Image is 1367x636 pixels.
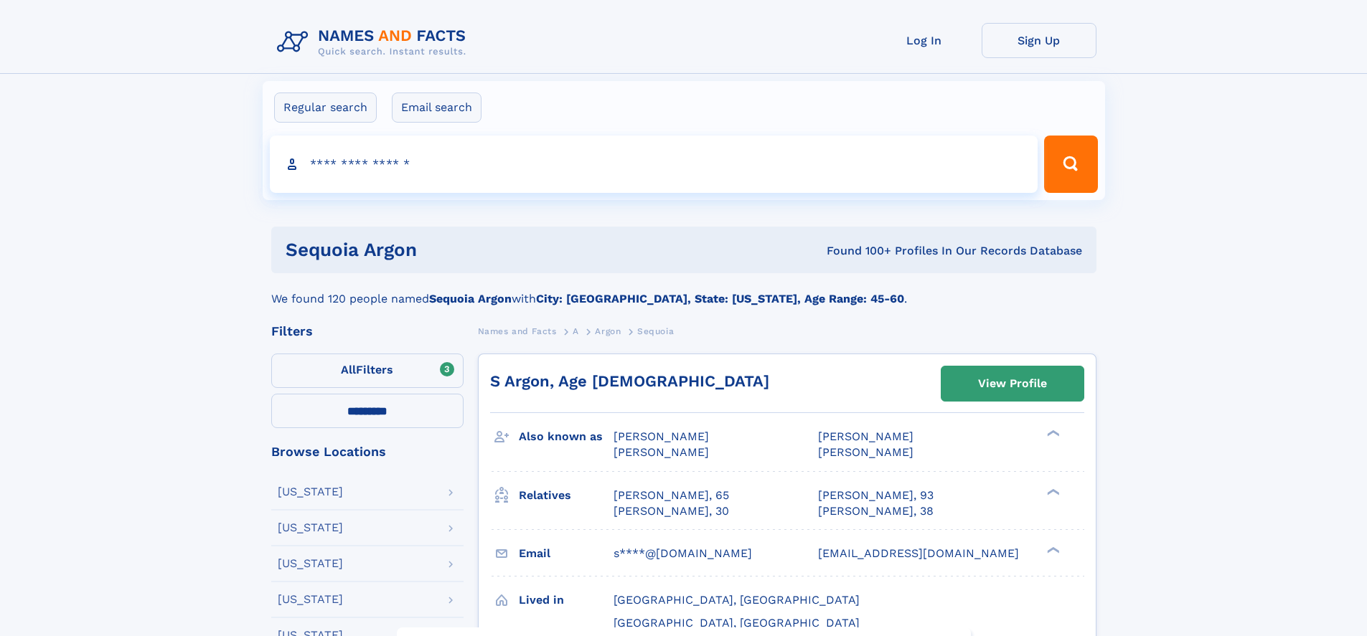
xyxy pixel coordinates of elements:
[818,546,1019,560] span: [EMAIL_ADDRESS][DOMAIN_NAME]
[519,483,614,508] h3: Relatives
[341,363,356,376] span: All
[519,541,614,566] h3: Email
[519,588,614,612] h3: Lived in
[867,23,982,58] a: Log In
[614,593,860,607] span: [GEOGRAPHIC_DATA], [GEOGRAPHIC_DATA]
[271,325,464,338] div: Filters
[278,486,343,498] div: [US_STATE]
[286,241,622,259] h1: sequoia argon
[271,445,464,458] div: Browse Locations
[278,594,343,605] div: [US_STATE]
[519,424,614,449] h3: Also known as
[595,322,621,340] a: Argon
[614,616,860,630] span: [GEOGRAPHIC_DATA], [GEOGRAPHIC_DATA]
[621,243,1082,259] div: Found 100+ Profiles In Our Records Database
[478,322,557,340] a: Names and Facts
[637,326,674,336] span: Sequoia
[274,92,377,123] label: Regular search
[270,136,1038,193] input: search input
[595,326,621,336] span: Argon
[1044,136,1097,193] button: Search Button
[818,488,934,503] a: [PERSON_NAME], 93
[490,372,769,390] a: S Argon, Age [DEMOGRAPHIC_DATA]
[392,92,481,123] label: Email search
[978,367,1047,400] div: View Profile
[818,503,934,519] a: [PERSON_NAME], 38
[536,292,904,305] b: City: [GEOGRAPHIC_DATA], State: [US_STATE], Age Range: 45-60
[278,558,343,569] div: [US_STATE]
[941,366,1084,401] a: View Profile
[614,445,709,459] span: [PERSON_NAME]
[614,488,729,503] a: [PERSON_NAME], 65
[271,23,478,62] img: Logo Names and Facts
[1043,545,1061,554] div: ❯
[614,503,729,519] a: [PERSON_NAME], 30
[271,353,464,388] label: Filters
[271,273,1096,308] div: We found 120 people named with .
[982,23,1096,58] a: Sign Up
[429,292,512,305] b: Sequoia Argon
[278,522,343,533] div: [US_STATE]
[1043,429,1061,438] div: ❯
[573,326,579,336] span: A
[614,429,709,443] span: [PERSON_NAME]
[818,429,913,443] span: [PERSON_NAME]
[1043,487,1061,496] div: ❯
[573,322,579,340] a: A
[818,445,913,459] span: [PERSON_NAME]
